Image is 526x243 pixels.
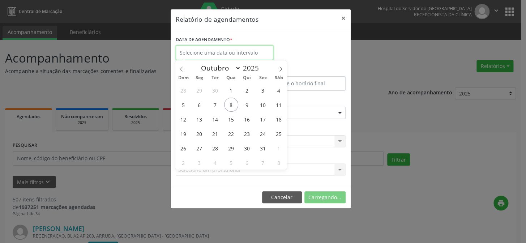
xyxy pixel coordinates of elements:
span: Outubro 25, 2025 [271,127,286,141]
label: DATA DE AGENDAMENTO [176,34,232,46]
span: Sáb [271,76,287,80]
span: Outubro 19, 2025 [176,127,191,141]
span: Outubro 11, 2025 [271,98,286,112]
span: Outubro 12, 2025 [176,112,191,126]
span: Outubro 7, 2025 [208,98,222,112]
span: Novembro 8, 2025 [271,155,286,170]
span: Outubro 17, 2025 [256,112,270,126]
span: Outubro 24, 2025 [256,127,270,141]
span: Novembro 1, 2025 [271,141,286,155]
span: Outubro 20, 2025 [192,127,206,141]
span: Setembro 30, 2025 [208,83,222,97]
button: Cancelar [262,191,302,204]
input: Selecione uma data ou intervalo [176,46,273,60]
span: Ter [207,76,223,80]
span: Novembro 2, 2025 [176,155,191,170]
select: Month [197,63,241,73]
span: Outubro 26, 2025 [176,141,191,155]
span: Dom [175,76,191,80]
span: Outubro 1, 2025 [224,83,238,97]
span: Outubro 23, 2025 [240,127,254,141]
span: Outubro 31, 2025 [256,141,270,155]
input: Year [241,63,265,73]
span: Outubro 27, 2025 [192,141,206,155]
span: Novembro 4, 2025 [208,155,222,170]
span: Outubro 2, 2025 [240,83,254,97]
span: Outubro 8, 2025 [224,98,238,112]
input: Selecione o horário final [262,76,346,91]
h5: Relatório de agendamentos [176,14,258,24]
span: Outubro 3, 2025 [256,83,270,97]
span: Outubro 21, 2025 [208,127,222,141]
span: Qua [223,76,239,80]
span: Outubro 16, 2025 [240,112,254,126]
label: ATÉ [262,65,346,76]
span: Outubro 5, 2025 [176,98,191,112]
span: Outubro 9, 2025 [240,98,254,112]
span: Outubro 14, 2025 [208,112,222,126]
span: Outubro 22, 2025 [224,127,238,141]
span: Setembro 29, 2025 [192,83,206,97]
span: Outubro 13, 2025 [192,112,206,126]
span: Novembro 3, 2025 [192,155,206,170]
span: Outubro 4, 2025 [271,83,286,97]
span: Outubro 10, 2025 [256,98,270,112]
span: Outubro 29, 2025 [224,141,238,155]
span: Novembro 5, 2025 [224,155,238,170]
span: Outubro 15, 2025 [224,112,238,126]
span: Outubro 6, 2025 [192,98,206,112]
span: Novembro 6, 2025 [240,155,254,170]
span: Qui [239,76,255,80]
span: Seg [191,76,207,80]
button: Close [336,9,351,27]
span: Outubro 18, 2025 [271,112,286,126]
span: Outubro 30, 2025 [240,141,254,155]
span: Sex [255,76,271,80]
span: Outubro 28, 2025 [208,141,222,155]
span: Novembro 7, 2025 [256,155,270,170]
span: Setembro 28, 2025 [176,83,191,97]
button: Carregando... [304,191,346,204]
